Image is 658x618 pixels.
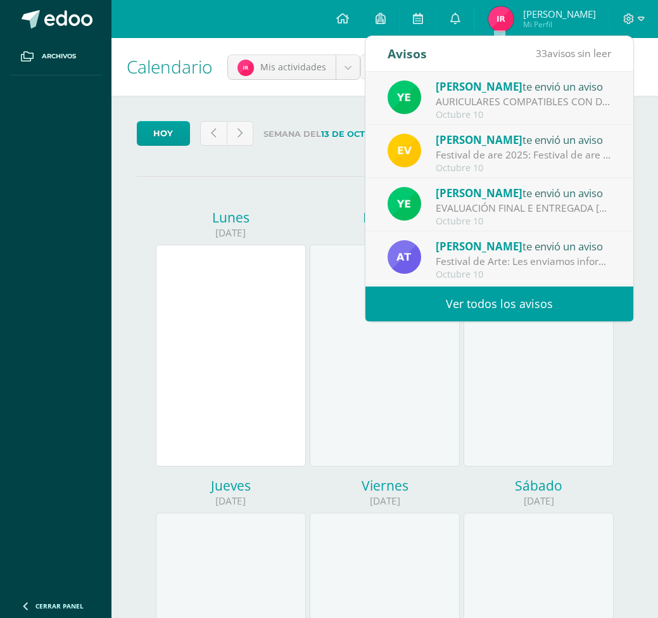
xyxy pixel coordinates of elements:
[388,134,421,167] img: 383db5ddd486cfc25017fad405f5d727.png
[536,46,547,60] span: 33
[436,269,612,280] div: Octubre 10
[436,238,612,254] div: te envió un aviso
[35,602,84,610] span: Cerrar panel
[263,121,464,147] label: Semana del al
[156,209,306,226] div: Lunes
[127,55,212,79] span: Calendario
[436,186,522,200] span: [PERSON_NAME]
[388,187,421,221] img: fd93c6619258ae32e8e829e8701697bb.png
[10,38,101,75] a: Archivos
[436,78,612,94] div: te envió un aviso
[310,477,460,494] div: Viernes
[237,60,254,76] img: 26324b312db1e0d77c6dedc02931f5d2.png
[388,36,427,71] div: Avisos
[260,61,326,73] span: Mis actividades
[42,51,76,61] span: Archivos
[436,239,522,254] span: [PERSON_NAME]
[310,494,460,508] div: [DATE]
[436,110,612,120] div: Octubre 10
[360,55,521,79] a: Exportar calendario
[228,55,360,79] a: Mis actividades
[436,254,612,269] div: Festival de Arte: Les enviamos información importante para el festival de Arte
[436,148,612,162] div: Festival de are 2025: Festival de are 2025
[436,132,522,147] span: [PERSON_NAME]
[523,8,596,20] span: [PERSON_NAME]
[436,94,612,109] div: AURICULARES COMPATIBLES CON DISPOSITIVO PARA LUNES 13 DE OCTUBRE: Estimados padres de familia y c...
[436,184,612,201] div: te envió un aviso
[310,226,460,240] div: [DATE]
[156,226,306,240] div: [DATE]
[436,79,522,94] span: [PERSON_NAME]
[436,163,612,174] div: Octubre 10
[436,131,612,148] div: te envió un aviso
[321,129,389,139] strong: 13 de Octubre
[536,46,611,60] span: avisos sin leer
[523,19,596,30] span: Mi Perfil
[464,494,614,508] div: [DATE]
[388,80,421,114] img: fd93c6619258ae32e8e829e8701697bb.png
[365,286,633,321] a: Ver todos los avisos
[464,477,614,494] div: Sábado
[436,216,612,227] div: Octubre 10
[310,209,460,226] div: Martes
[156,494,306,508] div: [DATE]
[488,6,514,32] img: b2c2324d461816bf8380d3aecd38491b.png
[388,240,421,274] img: e0d417c472ee790ef5578283e3430836.png
[436,201,612,216] div: EVALUACIÓN FINAL E ENTREGADA HOY : Estimados padres de familia, el día de hoy se devolvió el exam...
[137,121,190,146] a: Hoy
[156,477,306,494] div: Jueves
